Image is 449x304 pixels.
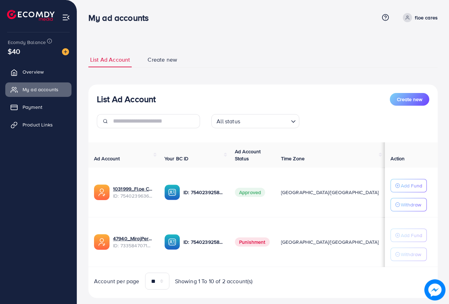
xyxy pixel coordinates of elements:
span: $40 [8,46,20,56]
h3: List Ad Account [97,94,156,104]
button: Add Fund [391,229,427,242]
span: Create new [397,96,422,103]
span: [GEOGRAPHIC_DATA]/[GEOGRAPHIC_DATA] [281,189,379,196]
span: My ad accounts [23,86,58,93]
img: ic-ba-acc.ded83a64.svg [164,234,180,250]
span: Time Zone [281,155,305,162]
span: Ecomdy Balance [8,39,46,46]
img: image [62,48,69,55]
a: 1031999_Floe Cares ad acc no 1_1755598915786 [113,185,153,192]
p: Add Fund [401,181,422,190]
h3: My ad accounts [88,13,154,23]
img: ic-ads-acc.e4c84228.svg [94,234,110,250]
img: ic-ads-acc.e4c84228.svg [94,185,110,200]
input: Search for option [242,115,288,126]
a: Payment [5,100,71,114]
button: Withdraw [391,198,427,211]
span: Showing 1 To 10 of 2 account(s) [175,277,253,285]
span: Payment [23,104,42,111]
span: Ad Account Status [235,148,261,162]
a: My ad accounts [5,82,71,97]
img: ic-ba-acc.ded83a64.svg [164,185,180,200]
span: All status [215,116,242,126]
span: ID: 7540239636447166482 [113,192,153,199]
span: List Ad Account [90,56,130,64]
div: <span class='underline'>1031999_Floe Cares ad acc no 1_1755598915786</span></br>7540239636447166482 [113,185,153,200]
span: Create new [148,56,177,64]
span: Overview [23,68,44,75]
span: [GEOGRAPHIC_DATA]/[GEOGRAPHIC_DATA] [281,238,379,246]
button: Create new [390,93,429,106]
a: Overview [5,65,71,79]
p: ID: 7540239258766950407 [183,238,224,246]
span: Approved [235,188,265,197]
button: Add Fund [391,179,427,192]
button: Withdraw [391,248,427,261]
p: floe cares [415,13,438,22]
p: Add Fund [401,231,422,240]
span: Punishment [235,237,270,247]
img: logo [7,10,55,21]
span: Action [391,155,405,162]
div: <span class='underline'>47940_MirajPerfumes_1708010012354</span></br>7335847071930531842 [113,235,153,249]
span: Your BC ID [164,155,189,162]
img: menu [62,13,70,21]
span: Account per page [94,277,139,285]
img: image [424,279,445,300]
a: floe cares [400,13,438,22]
p: Withdraw [401,250,421,259]
p: ID: 7540239258766950407 [183,188,224,197]
div: Search for option [211,114,299,128]
p: Withdraw [401,200,421,209]
a: Product Links [5,118,71,132]
span: Product Links [23,121,53,128]
span: Ad Account [94,155,120,162]
span: ID: 7335847071930531842 [113,242,153,249]
a: 47940_MirajPerfumes_1708010012354 [113,235,153,242]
